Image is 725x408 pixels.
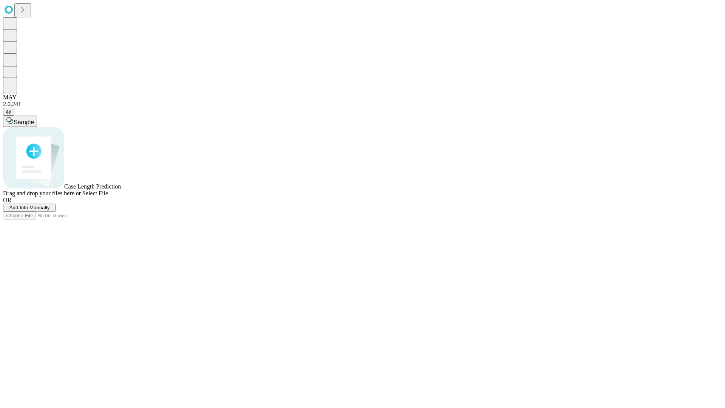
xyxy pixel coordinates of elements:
span: Add Info Manually [9,205,50,210]
span: Case Length Prediction [64,183,121,190]
button: Add Info Manually [3,204,56,212]
span: Drag and drop your files here or [3,190,81,196]
span: @ [6,109,11,114]
span: Select File [82,190,108,196]
button: Sample [3,116,37,127]
span: OR [3,197,11,203]
div: MAY [3,94,722,101]
div: 2.0.241 [3,101,722,108]
span: Sample [14,119,34,125]
button: @ [3,108,14,116]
